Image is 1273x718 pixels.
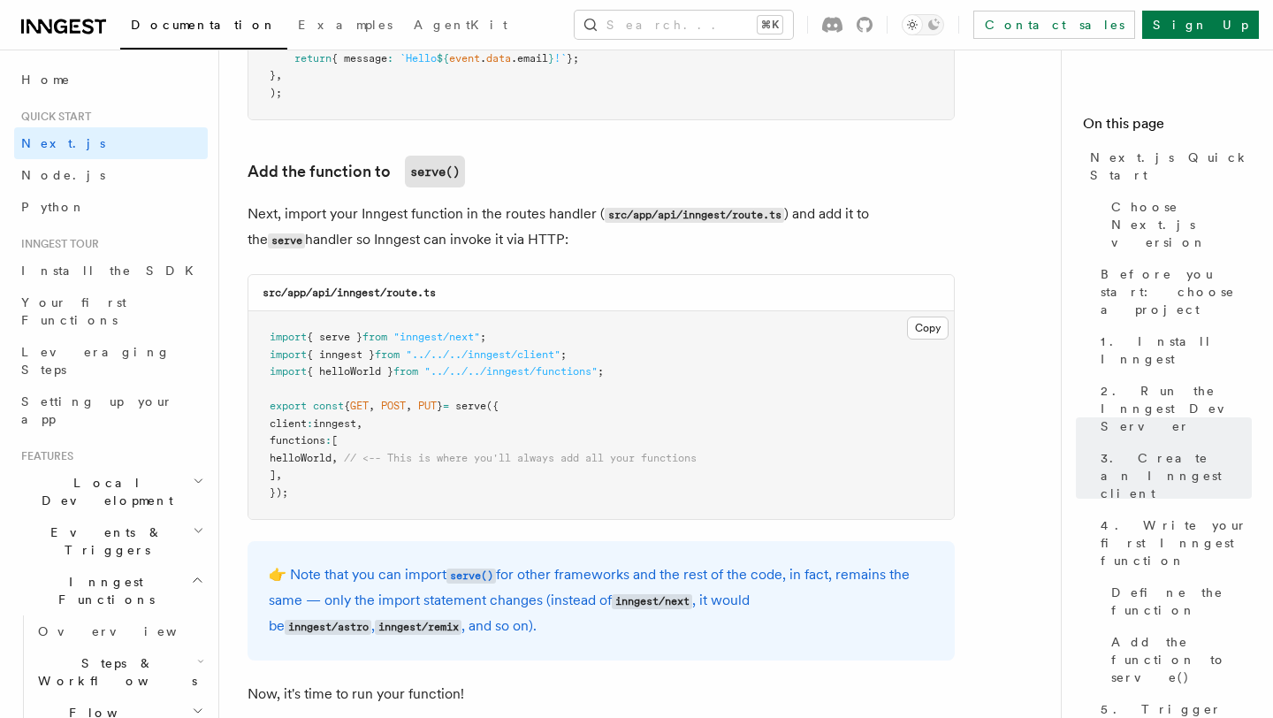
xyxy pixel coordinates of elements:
[120,5,287,50] a: Documentation
[14,64,208,95] a: Home
[270,69,276,81] span: }
[1104,191,1252,258] a: Choose Next.js version
[1083,141,1252,191] a: Next.js Quick Start
[21,168,105,182] span: Node.js
[548,52,554,65] span: }
[14,573,191,608] span: Inngest Functions
[612,594,692,609] code: inngest/next
[1094,258,1252,325] a: Before you start: choose a project
[1094,442,1252,509] a: 3. Create an Inngest client
[437,52,449,65] span: ${
[313,417,356,430] span: inngest
[14,255,208,286] a: Install the SDK
[446,569,496,584] code: serve()
[449,52,480,65] span: event
[332,452,338,464] span: ,
[598,365,604,378] span: ;
[387,52,393,65] span: :
[298,18,393,32] span: Examples
[446,566,496,583] a: serve()
[1142,11,1259,39] a: Sign Up
[307,348,375,361] span: { inngest }
[31,647,208,697] button: Steps & Workflows
[973,11,1135,39] a: Contact sales
[21,295,126,327] span: Your first Functions
[1083,113,1252,141] h4: On this page
[605,208,784,223] code: src/app/api/inngest/route.ts
[276,469,282,481] span: ,
[270,469,276,481] span: ]
[907,317,949,340] button: Copy
[14,474,193,509] span: Local Development
[270,87,282,99] span: );
[14,237,99,251] span: Inngest tour
[455,400,486,412] span: serve
[424,365,598,378] span: "../../../inngest/functions"
[21,394,173,426] span: Setting up your app
[270,452,332,464] span: helloWorld
[38,624,220,638] span: Overview
[400,52,437,65] span: `Hello
[31,654,197,690] span: Steps & Workflows
[276,69,282,81] span: ,
[567,52,579,65] span: };
[14,449,73,463] span: Features
[1101,516,1252,569] span: 4. Write your first Inngest function
[285,620,371,635] code: inngest/astro
[375,348,400,361] span: from
[403,5,518,48] a: AgentKit
[21,264,204,278] span: Install the SDK
[405,156,465,187] code: serve()
[307,365,393,378] span: { helloWorld }
[270,365,307,378] span: import
[381,400,406,412] span: POST
[1101,332,1252,368] span: 1. Install Inngest
[414,18,507,32] span: AgentKit
[14,467,208,516] button: Local Development
[418,400,437,412] span: PUT
[1090,149,1252,184] span: Next.js Quick Start
[270,486,288,499] span: });
[14,566,208,615] button: Inngest Functions
[1094,375,1252,442] a: 2. Run the Inngest Dev Server
[1104,577,1252,626] a: Define the function
[902,14,944,35] button: Toggle dark mode
[21,71,71,88] span: Home
[248,682,955,707] p: Now, it's time to run your function!
[1101,449,1252,502] span: 3. Create an Inngest client
[362,331,387,343] span: from
[31,615,208,647] a: Overview
[268,233,305,248] code: serve
[14,127,208,159] a: Next.js
[14,191,208,223] a: Python
[480,52,486,65] span: .
[21,200,86,214] span: Python
[1111,198,1252,251] span: Choose Next.js version
[307,417,313,430] span: :
[486,52,511,65] span: data
[344,400,350,412] span: {
[1111,633,1252,686] span: Add the function to serve()
[263,286,436,299] code: src/app/api/inngest/route.ts
[1094,509,1252,577] a: 4. Write your first Inngest function
[486,400,499,412] span: ({
[344,452,697,464] span: // <-- This is where you'll always add all your functions
[443,400,449,412] span: =
[375,620,461,635] code: inngest/remix
[350,400,369,412] span: GET
[14,336,208,386] a: Leveraging Steps
[21,136,105,150] span: Next.js
[511,52,548,65] span: .email
[1094,325,1252,375] a: 1. Install Inngest
[406,348,560,361] span: "../../../inngest/client"
[287,5,403,48] a: Examples
[14,523,193,559] span: Events & Triggers
[554,52,567,65] span: !`
[480,331,486,343] span: ;
[14,110,91,124] span: Quick start
[393,365,418,378] span: from
[21,345,171,377] span: Leveraging Steps
[1111,584,1252,619] span: Define the function
[14,159,208,191] a: Node.js
[307,331,362,343] span: { serve }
